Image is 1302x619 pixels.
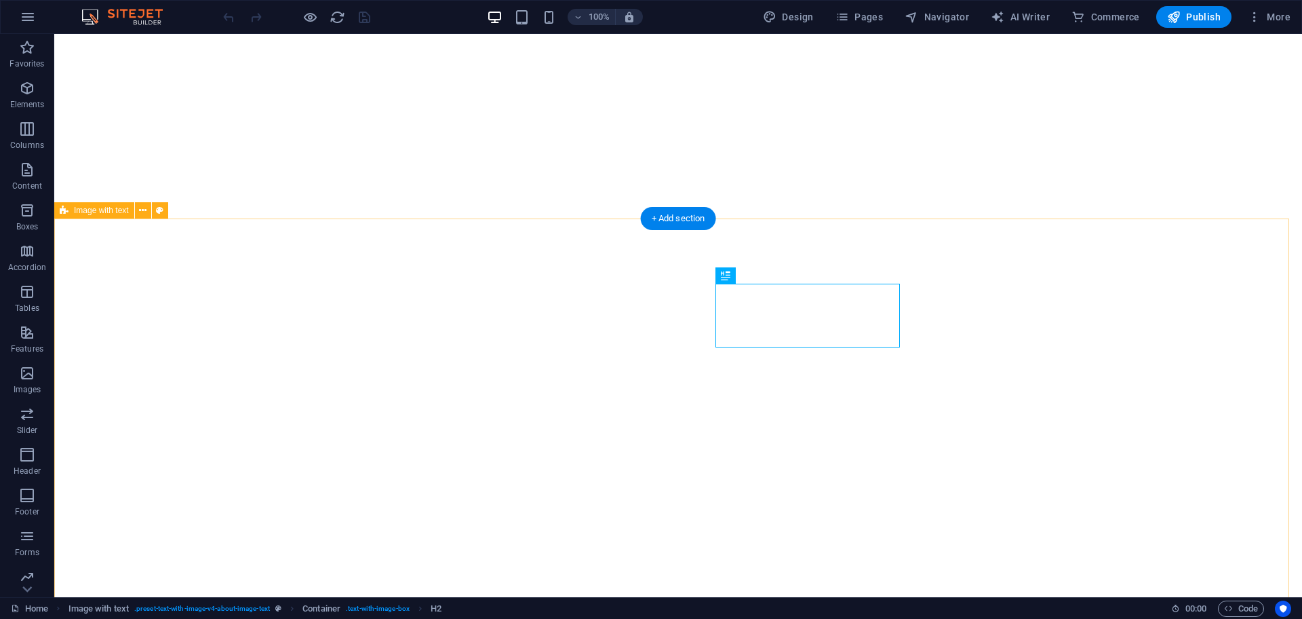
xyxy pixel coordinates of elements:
div: Design (Ctrl+Alt+Y) [757,6,819,28]
i: Reload page [330,10,345,25]
button: Commerce [1066,6,1145,28]
span: Click to select. Double-click to edit [431,601,441,617]
button: Usercentrics [1275,601,1291,617]
i: On resize automatically adjust zoom level to fit chosen device. [623,11,635,23]
span: Click to select. Double-click to edit [302,601,340,617]
i: This element is a customizable preset [275,605,281,612]
span: : [1195,603,1197,614]
span: Pages [835,10,883,24]
span: Commerce [1071,10,1140,24]
p: Boxes [16,221,39,232]
button: Pages [830,6,888,28]
button: 100% [568,9,616,25]
span: . text-with-image-box [346,601,410,617]
span: Click to select. Double-click to edit [68,601,129,617]
p: Header [14,466,41,476]
img: Editor Logo [78,9,180,25]
span: Design [763,10,814,24]
p: Elements [10,99,45,110]
p: Forms [15,547,39,558]
button: reload [329,9,345,25]
p: Tables [15,303,39,314]
span: 00 00 [1185,601,1206,617]
nav: breadcrumb [68,601,442,617]
span: Publish [1167,10,1221,24]
div: + Add section [641,207,716,230]
button: Publish [1156,6,1231,28]
span: Image with text [74,206,129,214]
a: Click to cancel selection. Double-click to open Pages [11,601,48,617]
h6: 100% [588,9,610,25]
p: Footer [15,506,39,517]
span: More [1248,10,1290,24]
p: Favorites [9,58,44,69]
p: Features [11,343,43,354]
button: Code [1218,601,1264,617]
button: AI Writer [985,6,1055,28]
p: Images [14,384,41,395]
span: AI Writer [991,10,1050,24]
button: Design [757,6,819,28]
button: More [1242,6,1296,28]
p: Accordion [8,262,46,273]
p: Content [12,181,42,191]
button: Click here to leave preview mode and continue editing [302,9,318,25]
p: Slider [17,425,38,436]
button: Navigator [899,6,974,28]
span: Navigator [905,10,969,24]
h6: Session time [1171,601,1207,617]
span: . preset-text-with-image-v4-about-image-text [134,601,270,617]
span: Code [1224,601,1258,617]
p: Columns [10,140,44,151]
